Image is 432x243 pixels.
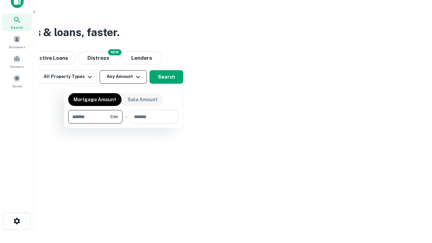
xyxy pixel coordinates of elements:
[128,96,158,103] p: Sale Amount
[110,114,118,120] span: $1M
[125,110,127,124] div: -
[74,96,116,103] p: Mortgage Amount
[398,189,432,221] iframe: Chat Widget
